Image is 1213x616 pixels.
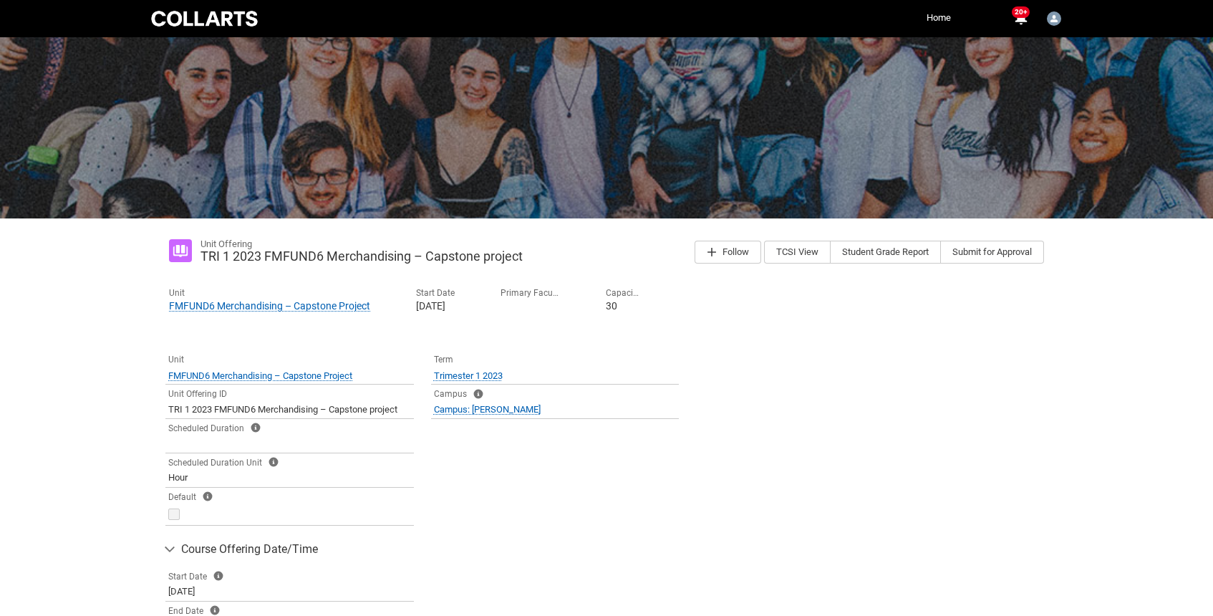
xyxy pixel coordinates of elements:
[434,370,503,381] span: Trimester 1 2023
[168,458,262,468] span: Scheduled Duration Unit
[434,404,541,415] span: Campus: [PERSON_NAME]
[202,491,213,502] lightning-helptext: Help Default
[941,246,1044,257] runtime_platform_actions-action-renderer: Submit for Approval
[473,388,484,399] lightning-helptext: Help Campus
[168,586,195,597] lightning-formatted-text: [DATE]
[831,246,941,257] runtime_platform_actions-action-renderer: Student Grade Report
[168,370,352,381] span: FMFUND6 Merchandising – Capstone Project
[606,300,617,312] lightning-formatted-number: 30
[209,605,221,616] lightning-helptext: Help End Date
[200,239,252,249] records-entity-label: Unit Offering
[723,246,749,257] span: Follow
[695,241,761,264] button: Follow
[764,241,831,264] button: TCSI View
[168,423,244,433] span: Scheduled Duration
[606,288,639,299] p: Capacity
[434,355,453,365] span: Term
[169,288,370,299] p: Unit
[168,472,188,483] lightning-formatted-text: Hour
[168,492,196,502] span: Default
[940,241,1044,264] button: Submit for Approval
[158,538,687,561] button: Course Offering Date/Time
[923,7,955,29] a: Home
[200,249,523,264] lightning-formatted-text: TRI 1 2023 FMFUND6 Merchandising – Capstone project
[168,572,207,582] span: Start Date
[1012,6,1030,18] span: 20+
[1043,6,1065,29] button: User Profile Deborah.Pratt
[181,539,318,560] span: Course Offering Date/Time
[169,300,370,312] span: FMFUND6 Merchandising – Capstone Project
[416,300,445,312] lightning-formatted-text: [DATE]
[168,606,203,616] span: End Date
[830,241,941,264] button: Student Grade Report
[168,389,227,399] span: Unit Offering ID
[1047,11,1061,26] img: Deborah.Pratt
[764,246,831,257] runtime_platform_actions-action-renderer: TCSI View
[416,288,455,299] p: Start Date
[434,389,467,399] span: Campus
[501,288,560,299] p: Primary Faculty
[268,457,279,468] lightning-helptext: Help Scheduled Duration Unit
[250,423,261,433] lightning-helptext: Help Scheduled Duration
[168,404,397,415] lightning-formatted-text: TRI 1 2023 FMFUND6 Merchandising – Capstone project
[1012,10,1029,27] button: 20+
[168,355,184,365] span: Unit
[213,571,224,582] lightning-helptext: Help Start Date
